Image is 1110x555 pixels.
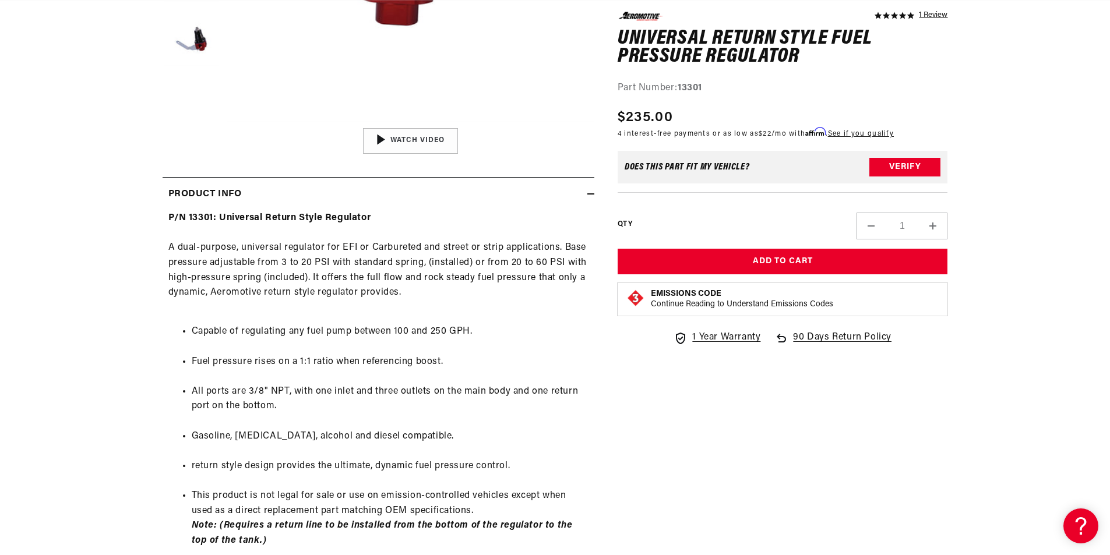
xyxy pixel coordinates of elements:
strong: 13301 [678,83,702,92]
summary: Product Info [163,178,594,211]
strong: P/N 13301: Universal Return Style Regulator [168,213,371,222]
strong: Note: (Requires a return line to be installed from the bottom of the regulator to the top of the ... [192,521,573,545]
li: All ports are 3/8" NPT, with one inlet and three outlets on the main body and one return port on ... [192,384,589,414]
li: Fuel pressure rises on a 1:1 ratio when referencing boost. [192,355,589,370]
li: Capable of regulating any fuel pump between 100 and 250 GPH. [192,324,589,340]
label: QTY [618,219,632,229]
span: $22 [759,130,771,137]
a: 1 Year Warranty [674,330,760,345]
div: Does This part fit My vehicle? [625,162,750,172]
a: 90 Days Return Policy [774,330,891,357]
button: Add to Cart [618,249,948,275]
button: Emissions CodeContinue Reading to Understand Emissions Codes [651,289,833,310]
p: Continue Reading to Understand Emissions Codes [651,299,833,310]
span: Affirm [805,128,826,136]
strong: Emissions Code [651,289,721,298]
li: return style design provides the ultimate, dynamic fuel pressure control. [192,459,589,474]
span: 90 Days Return Policy [793,330,891,357]
button: Load image 6 in gallery view [163,10,221,69]
h2: Product Info [168,187,242,202]
h1: Universal Return Style Fuel Pressure Regulator [618,29,948,66]
li: Gasoline, [MEDICAL_DATA], alcohol and diesel compatible. [192,429,589,444]
img: Emissions code [626,289,645,307]
li: This product is not legal for sale or use on emission-controlled vehicles except when used as a d... [192,489,589,548]
span: 1 Year Warranty [692,330,760,345]
p: 4 interest-free payments or as low as /mo with . [618,128,894,139]
a: See if you qualify - Learn more about Affirm Financing (opens in modal) [828,130,894,137]
a: 1 reviews [919,12,947,20]
span: $235.00 [618,107,673,128]
div: Part Number: [618,80,948,96]
button: Verify [869,158,940,176]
